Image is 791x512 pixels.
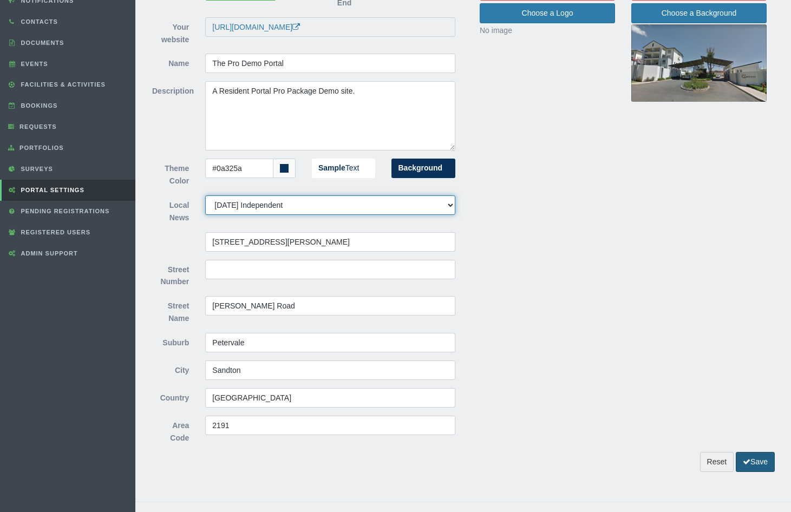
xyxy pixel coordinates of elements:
span: Registered Users [18,229,90,235]
label: City [144,360,197,377]
label: Local News [144,195,197,224]
label: Your website [144,17,197,46]
label: Theme Color [144,159,197,187]
button: Save [736,452,775,472]
span: Surveys [18,166,53,172]
button: Choose a Logo [480,3,615,23]
span: Bookings [18,102,58,109]
b: Sample [318,163,345,172]
button: Choose a Background [631,3,767,23]
label: Description [144,81,197,97]
textarea: A Resident Portal Pro Package Demo site. [205,81,455,150]
span: ADMIN SUPPORT [18,250,78,257]
img: logo [631,24,767,102]
span: Events [18,61,48,67]
div: No image [480,24,615,37]
label: Street Number [144,260,197,288]
label: Suburb [144,333,197,349]
b: Background [398,163,442,172]
span: Contacts [18,18,58,25]
span: Portal Settings [18,187,84,193]
span: Pending Registrations [18,208,110,214]
label: Name [144,54,197,70]
a: [URL][DOMAIN_NAME] [212,23,300,31]
input: Type your address here... [205,232,455,252]
label: Street Name [144,296,197,325]
span: Portfolios [17,145,64,151]
button: Reset [700,452,734,472]
div: Text [312,159,376,178]
span: Facilities & Activities [18,81,106,88]
span: Documents [18,40,64,46]
label: Area Code [144,416,197,444]
span: Requests [17,123,57,130]
label: Country [144,388,197,404]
